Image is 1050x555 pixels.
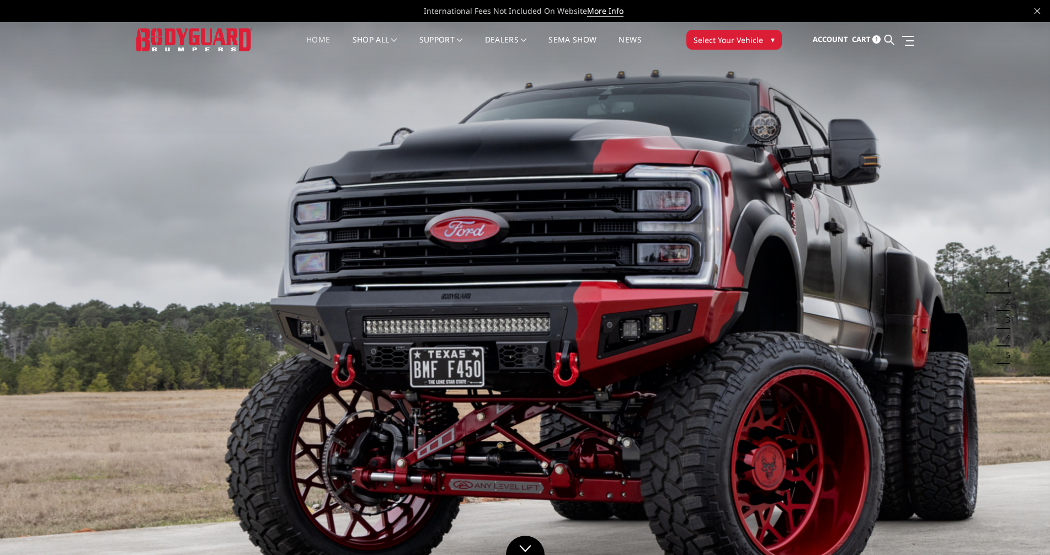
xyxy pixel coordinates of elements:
button: 2 of 5 [999,293,1010,311]
a: Dealers [485,36,527,57]
a: Home [306,36,330,57]
span: 1 [872,35,881,44]
span: ▾ [771,34,775,45]
span: Select Your Vehicle [694,34,763,46]
a: Account [813,25,848,55]
button: 4 of 5 [999,329,1010,346]
span: Cart [852,34,871,44]
button: 5 of 5 [999,346,1010,364]
a: Support [419,36,463,57]
a: Cart 1 [852,25,881,55]
a: News [619,36,641,57]
button: Select Your Vehicle [686,30,782,50]
button: 3 of 5 [999,311,1010,329]
a: More Info [587,6,623,17]
img: BODYGUARD BUMPERS [136,28,252,51]
button: 1 of 5 [999,276,1010,293]
a: Click to Down [506,536,545,555]
a: SEMA Show [548,36,596,57]
span: Account [813,34,848,44]
a: shop all [353,36,397,57]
